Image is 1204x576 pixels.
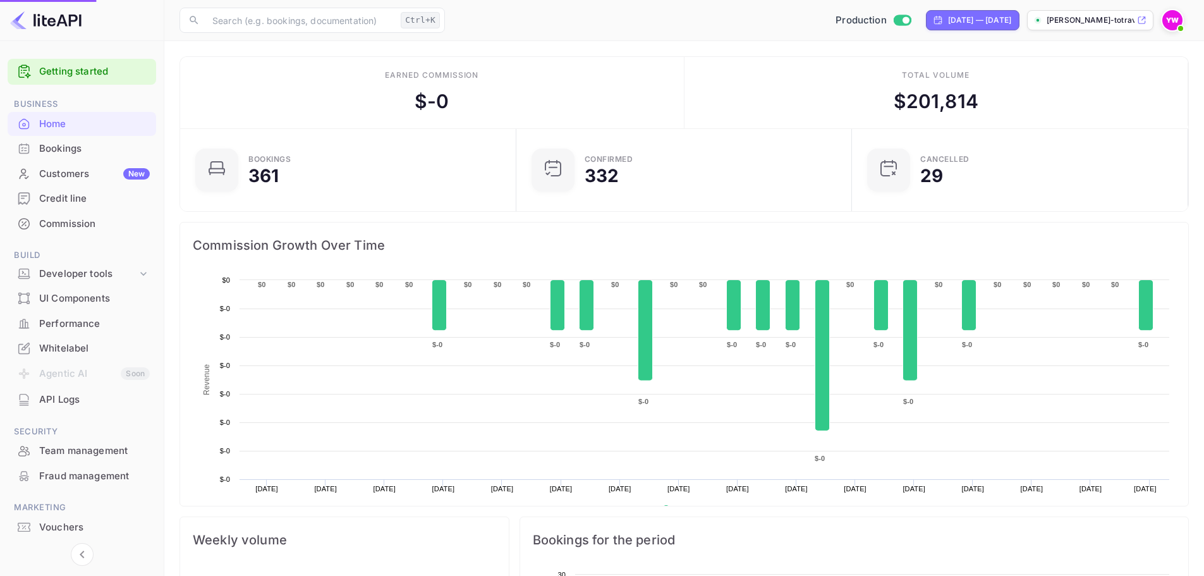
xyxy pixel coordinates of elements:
text: [DATE] [491,485,514,493]
text: Revenue [674,505,707,514]
div: Vouchers [8,515,156,540]
text: $-0 [550,341,560,348]
text: $-0 [220,447,230,455]
text: $-0 [220,419,230,426]
a: Getting started [39,64,150,79]
text: $-0 [220,475,230,483]
div: Commission [8,212,156,236]
div: API Logs [8,388,156,412]
div: Vouchers [39,520,150,535]
text: $-0 [432,341,442,348]
img: Yahav Winkler [1162,10,1183,30]
div: Fraud management [39,469,150,484]
p: [PERSON_NAME]-totravel... [1047,15,1134,26]
text: $-0 [220,390,230,398]
text: $0 [494,281,502,288]
text: [DATE] [1134,485,1157,493]
text: $0 [1023,281,1031,288]
text: $-0 [580,341,590,348]
div: 332 [585,167,619,185]
text: [DATE] [903,485,925,493]
text: $-0 [786,341,796,348]
div: New [123,168,150,180]
text: $-0 [1138,341,1148,348]
text: $0 [405,281,413,288]
text: [DATE] [550,485,573,493]
div: Bookings [8,137,156,161]
span: Build [8,248,156,262]
text: $0 [994,281,1002,288]
div: Bookings [248,156,291,163]
div: 29 [920,167,943,185]
div: Whitelabel [8,336,156,361]
a: Vouchers [8,515,156,539]
text: $0 [288,281,296,288]
text: [DATE] [785,485,808,493]
div: Developer tools [8,263,156,285]
div: Ctrl+K [401,12,440,28]
div: Click to change the date range period [926,10,1019,30]
div: Confirmed [585,156,633,163]
div: [DATE] — [DATE] [948,15,1011,26]
text: [DATE] [1079,485,1102,493]
div: Customers [39,167,150,181]
text: [DATE] [667,485,690,493]
text: $0 [523,281,531,288]
div: Team management [39,444,150,458]
text: [DATE] [373,485,396,493]
text: $0 [670,281,678,288]
div: UI Components [39,291,150,306]
a: Whitelabel [8,336,156,360]
div: Credit line [39,192,150,206]
div: Fraud management [8,464,156,489]
text: [DATE] [726,485,749,493]
text: $-0 [962,341,972,348]
text: $-0 [873,341,884,348]
text: $-0 [903,398,913,405]
text: [DATE] [314,485,337,493]
text: $-0 [220,333,230,341]
text: $0 [258,281,266,288]
text: $0 [935,281,943,288]
a: API Logs [8,388,156,411]
text: [DATE] [609,485,631,493]
text: $-0 [638,398,648,405]
input: Search (e.g. bookings, documentation) [205,8,396,33]
a: Bookings [8,137,156,160]
text: Revenue [202,364,211,395]
text: $0 [699,281,707,288]
div: Earned commission [385,70,478,81]
text: $0 [346,281,355,288]
text: $-0 [220,362,230,369]
a: Commission [8,212,156,235]
div: Whitelabel [39,341,150,356]
div: Home [8,112,156,137]
text: $-0 [220,305,230,312]
div: API Logs [39,393,150,407]
span: Production [836,13,887,28]
div: CANCELLED [920,156,970,163]
text: $0 [1052,281,1061,288]
div: Performance [39,317,150,331]
text: $0 [611,281,619,288]
span: Security [8,425,156,439]
span: Weekly volume [193,530,496,550]
div: $ -0 [415,87,449,116]
text: [DATE] [432,485,455,493]
text: $0 [317,281,325,288]
div: Switch to Sandbox mode [830,13,916,28]
a: CustomersNew [8,162,156,185]
div: Commission [39,217,150,231]
text: $0 [375,281,384,288]
button: Collapse navigation [71,543,94,566]
text: [DATE] [962,485,985,493]
a: Home [8,112,156,135]
div: 361 [248,167,279,185]
span: Marketing [8,501,156,515]
text: $-0 [727,341,737,348]
div: $ 201,814 [894,87,978,116]
img: LiteAPI logo [10,10,82,30]
text: $0 [1111,281,1119,288]
span: Bookings for the period [533,530,1176,550]
div: Credit line [8,187,156,211]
